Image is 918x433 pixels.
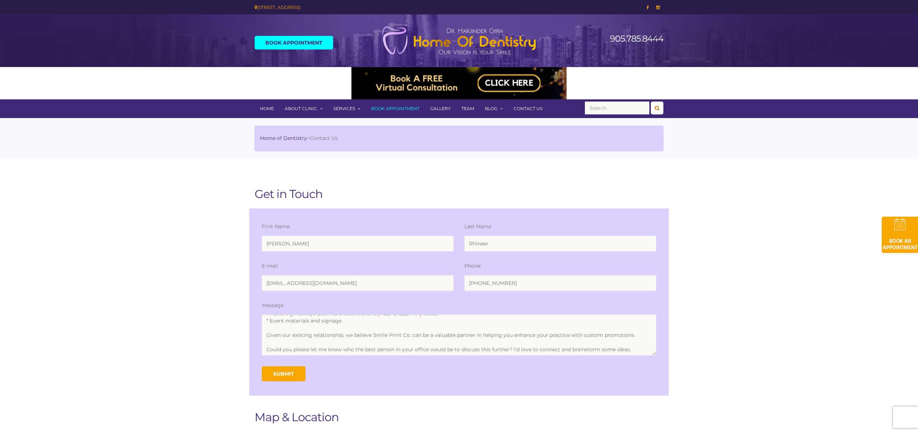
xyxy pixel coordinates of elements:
[464,262,481,270] label: Phone
[508,99,548,118] a: Contact Us
[262,302,284,309] label: Message
[255,4,454,11] div: [STREET_ADDRESS]
[882,217,918,253] img: book-an-appointment-hod-gld.png
[425,99,456,118] a: Gallery
[255,36,333,50] a: Book Appointment
[464,223,491,230] label: Last Name
[255,187,663,201] h1: Get in Touch
[610,33,663,44] a: 905.785.8444
[279,99,328,118] a: About Clinic
[328,99,366,118] a: Services
[378,26,540,55] img: Home of Dentistry
[255,99,279,118] a: Home
[456,99,479,118] a: Team
[260,135,338,142] li: >
[479,99,508,118] a: Blog
[262,223,290,230] label: First Name
[366,99,425,118] a: Book Appointment
[310,135,338,141] span: Contact Us
[585,102,649,114] input: Search
[262,366,306,381] input: Submit
[255,410,663,424] h1: Map & Location
[262,262,278,270] label: E-mail
[260,135,307,141] a: Home of Dentistry
[351,67,567,99] img: Medspa-Banner-Virtual-Consultation-2-1.gif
